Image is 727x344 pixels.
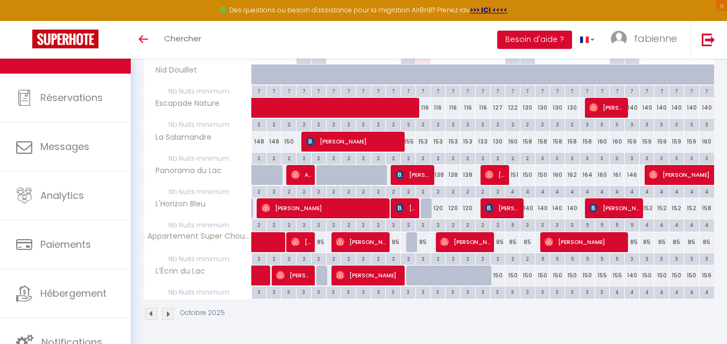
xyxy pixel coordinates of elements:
div: 2 [476,219,490,230]
div: 2 [491,219,505,230]
div: 2 [281,153,296,163]
div: 5 [625,219,639,230]
div: 148 [252,132,267,152]
div: 2 [520,253,535,263]
div: 152 [669,198,684,218]
div: 5 [595,253,610,263]
div: 160 [595,132,610,152]
div: 2 [550,119,564,129]
div: 151 [505,165,520,185]
div: 2 [505,153,520,163]
div: 2 [252,119,266,129]
div: 85 [520,232,535,252]
div: 3 [550,153,564,163]
div: 160 [505,132,520,152]
div: 130 [550,98,565,118]
div: 152 [684,198,699,218]
div: 5 [535,253,550,263]
div: 4 [550,186,564,196]
div: 5 [610,253,624,263]
div: 2 [312,253,326,263]
div: 2 [476,186,490,196]
span: [PERSON_NAME] [276,265,311,285]
div: 3 [520,219,535,230]
div: 140 [624,98,639,118]
div: 140 [669,98,684,118]
div: 159 [654,132,669,152]
div: 2 [461,153,475,163]
div: 2 [535,119,550,129]
div: 85 [505,232,520,252]
div: 3 [669,119,684,129]
div: 160 [699,132,714,152]
div: 2 [252,186,266,196]
div: 150 [520,165,535,185]
div: 2 [461,119,475,129]
span: Escapade Nature [146,98,222,110]
div: 158 [565,132,580,152]
div: 2 [267,153,281,163]
div: 7 [520,85,535,96]
div: 2 [461,219,475,230]
div: 3 [700,119,714,129]
div: 2 [267,186,281,196]
div: 120 [430,198,446,218]
div: 5 [610,219,624,230]
div: 138 [430,165,446,185]
div: 7 [312,85,326,96]
div: 2 [297,153,311,163]
div: 2 [312,186,326,196]
div: 3 [684,253,699,263]
div: 2 [386,153,400,163]
div: 159 [624,132,639,152]
div: 158 [550,132,565,152]
div: 140 [550,198,565,218]
div: 2 [431,253,446,263]
span: [PERSON_NAME] [396,198,415,218]
div: 150 [535,165,550,185]
div: 3 [640,253,654,263]
div: 7 [640,85,654,96]
span: Panorama du Lac [146,165,224,177]
span: [PERSON_NAME] [336,232,386,252]
button: Besoin d'aide ? [497,31,572,49]
div: 3 [684,119,699,129]
div: 7 [684,85,699,96]
div: 146 [624,165,639,185]
div: 3 [595,119,610,129]
div: 5 [550,253,564,263]
div: 159 [639,132,654,152]
span: Aksu Kefseresma [291,164,311,185]
div: 85 [684,232,699,252]
div: 150 [281,132,297,152]
div: 2 [252,253,266,263]
div: 2 [520,119,535,129]
div: 2 [281,219,296,230]
div: 3 [550,219,564,230]
div: 2 [297,253,311,263]
span: Nb Nuits minimum [144,219,251,231]
div: 2 [401,119,415,129]
div: 158 [520,132,535,152]
div: 2 [401,186,415,196]
div: 3 [654,253,669,263]
div: 2 [386,186,400,196]
div: 2 [446,186,460,196]
div: 7 [446,85,460,96]
div: 2 [297,119,311,129]
div: 3 [640,153,654,163]
span: [PERSON_NAME] [262,198,387,218]
div: 7 [297,85,311,96]
span: Nid Douillet [146,64,200,76]
div: 2 [356,153,371,163]
div: 140 [639,98,654,118]
div: 3 [700,253,714,263]
div: 153 [430,132,446,152]
div: 2 [312,119,326,129]
div: 2 [312,219,326,230]
span: [PERSON_NAME][EMAIL_ADDRESS][DOMAIN_NAME] [291,232,311,252]
span: Hébergement [40,286,107,300]
div: 2 [491,119,505,129]
span: Chercher [164,33,201,44]
span: [PERSON_NAME] [306,131,401,152]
